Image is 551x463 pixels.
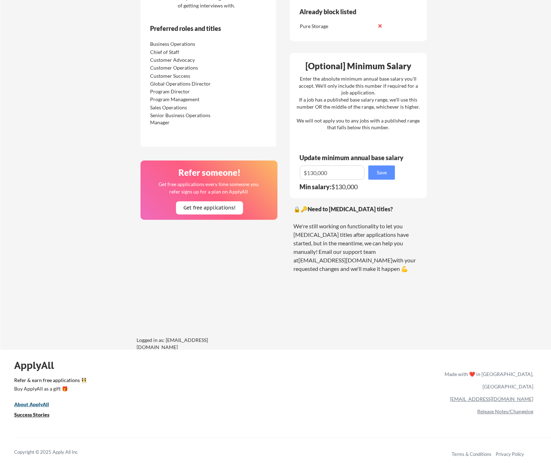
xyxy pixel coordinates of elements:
[150,49,225,56] div: Chief of Staff
[158,180,259,195] div: Get free applications every time someone you refer signs up for a plan on ApplyAll
[14,401,49,407] u: About ApplyAll
[14,385,85,394] a: Buy ApplyAll as a gift 🎁
[299,9,396,15] div: Already block listed
[14,359,62,371] div: ApplyAll
[150,56,225,64] div: Customer Advocacy
[308,206,393,212] strong: Need to [MEDICAL_DATA] titles?
[150,88,225,95] div: Program Director
[14,449,96,456] div: Copyright © 2025 Apply All Inc
[297,75,420,131] div: Enter the absolute minimum annual base salary you'll accept. We'll only include this number if re...
[442,368,533,393] div: Made with ❤️ in [GEOGRAPHIC_DATA], [GEOGRAPHIC_DATA]
[452,451,491,457] a: Terms & Conditions
[368,165,395,180] button: Save
[150,80,225,87] div: Global Operations Director
[143,168,275,177] div: Refer someone!
[14,411,59,420] a: Success Stories
[150,96,225,103] div: Program Management
[150,64,225,71] div: Customer Operations
[176,201,243,214] button: Get free applications!
[293,205,423,273] div: 🔒🔑 We're still working on functionality to let you [MEDICAL_DATA] titles after applications have ...
[292,62,424,70] div: [Optional] Minimum Salary
[300,165,364,180] input: E.g. $100,000
[300,23,375,30] div: Pure Storage
[496,451,524,457] a: Privacy Policy
[150,104,225,111] div: Sales Operations
[477,408,533,414] a: Release Notes/Changelog
[450,396,533,402] a: [EMAIL_ADDRESS][DOMAIN_NAME]
[150,72,225,80] div: Customer Success
[137,337,243,350] div: Logged in as: [EMAIL_ADDRESS][DOMAIN_NAME]
[299,184,400,190] div: $130,000
[150,112,225,126] div: Senior Business Operations Manager
[14,386,85,391] div: Buy ApplyAll as a gift 🎁
[14,401,59,410] a: About ApplyAll
[298,257,392,263] a: [EMAIL_ADDRESS][DOMAIN_NAME]
[14,412,49,418] u: Success Stories
[14,378,296,385] a: Refer & earn free applications 👯‍♀️
[150,25,247,32] div: Preferred roles and titles
[299,183,331,191] strong: Min salary:
[299,154,406,161] div: Update minimum annual base salary
[150,40,225,48] div: Business Operations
